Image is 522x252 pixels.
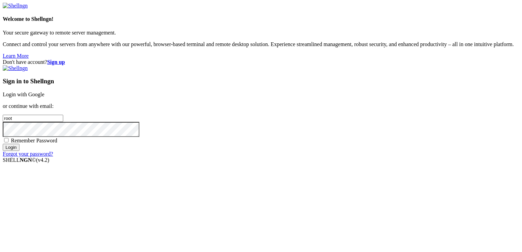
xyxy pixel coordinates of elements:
[3,115,63,122] input: Email address
[3,151,53,157] a: Forgot your password?
[3,41,519,47] p: Connect and control your servers from anywhere with our powerful, browser-based terminal and remo...
[3,59,519,65] div: Don't have account?
[3,65,28,71] img: Shellngn
[20,157,32,163] b: NGN
[11,138,57,143] span: Remember Password
[3,157,49,163] span: SHELL ©
[3,144,19,151] input: Login
[3,92,44,97] a: Login with Google
[47,59,65,65] a: Sign up
[3,53,29,59] a: Learn More
[3,103,519,109] p: or continue with email:
[3,3,28,9] img: Shellngn
[3,16,519,22] h4: Welcome to Shellngn!
[36,157,50,163] span: 4.2.0
[3,30,519,36] p: Your secure gateway to remote server management.
[4,138,9,142] input: Remember Password
[3,78,519,85] h3: Sign in to Shellngn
